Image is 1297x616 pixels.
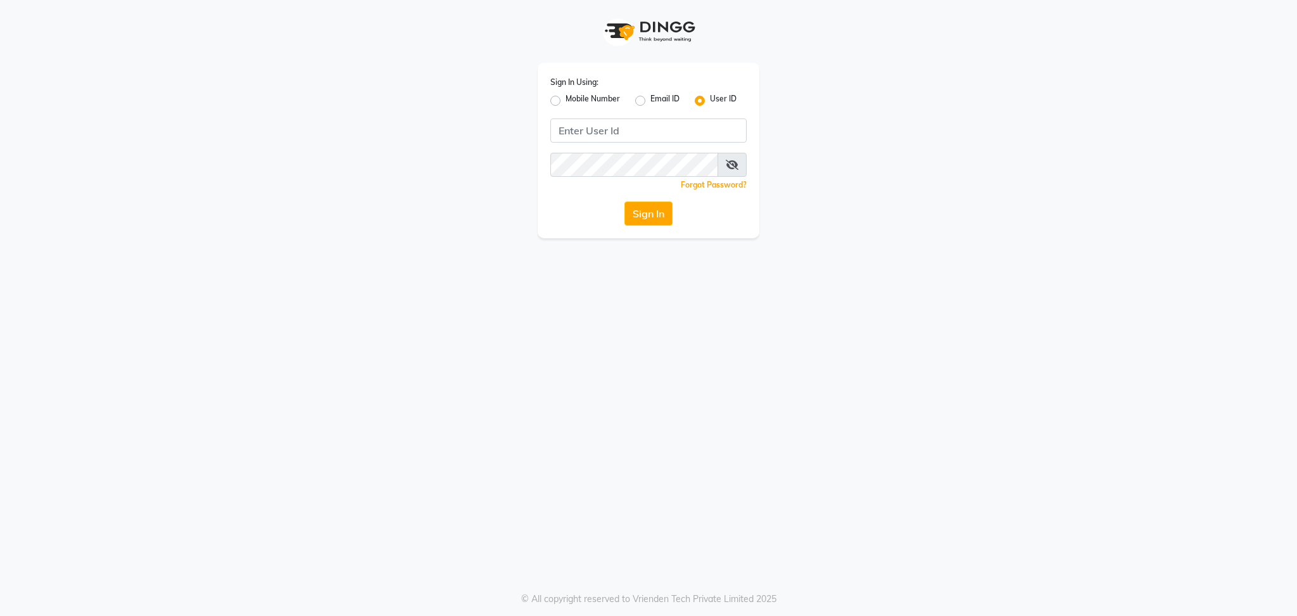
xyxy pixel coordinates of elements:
[550,77,598,88] label: Sign In Using:
[624,202,673,226] button: Sign In
[710,93,737,108] label: User ID
[598,13,699,50] img: logo1.svg
[681,180,747,189] a: Forgot Password?
[550,153,718,177] input: Username
[650,93,680,108] label: Email ID
[566,93,620,108] label: Mobile Number
[550,119,747,143] input: Username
